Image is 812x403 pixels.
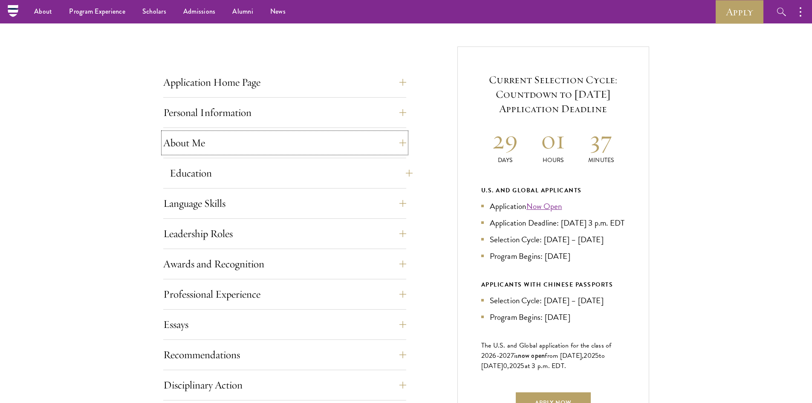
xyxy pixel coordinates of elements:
[163,254,406,274] button: Awards and Recognition
[481,294,625,307] li: Selection Cycle: [DATE] – [DATE]
[526,200,562,212] a: Now Open
[163,284,406,304] button: Professional Experience
[163,72,406,93] button: Application Home Page
[481,340,612,361] span: The U.S. and Global application for the class of 202
[481,250,625,262] li: Program Begins: [DATE]
[492,351,496,361] span: 6
[529,124,577,156] h2: 01
[163,223,406,244] button: Leadership Roles
[511,351,514,361] span: 7
[481,233,625,246] li: Selection Cycle: [DATE] – [DATE]
[481,217,625,229] li: Application Deadline: [DATE] 3 p.m. EDT
[503,361,507,371] span: 0
[163,102,406,123] button: Personal Information
[481,279,625,290] div: APPLICANTS WITH CHINESE PASSPORTS
[507,361,509,371] span: ,
[520,361,524,371] span: 5
[163,345,406,365] button: Recommendations
[584,351,595,361] span: 202
[163,314,406,335] button: Essays
[163,375,406,395] button: Disciplinary Action
[518,351,545,360] span: now open
[509,361,521,371] span: 202
[481,351,605,371] span: to [DATE]
[481,185,625,196] div: U.S. and Global Applicants
[481,156,529,165] p: Days
[595,351,599,361] span: 5
[525,361,566,371] span: at 3 p.m. EDT.
[163,133,406,153] button: About Me
[481,72,625,116] h5: Current Selection Cycle: Countdown to [DATE] Application Deadline
[163,193,406,214] button: Language Skills
[577,124,625,156] h2: 37
[497,351,511,361] span: -202
[481,200,625,212] li: Application
[529,156,577,165] p: Hours
[170,163,413,183] button: Education
[577,156,625,165] p: Minutes
[545,351,584,361] span: from [DATE],
[514,351,518,361] span: is
[481,124,529,156] h2: 29
[481,311,625,323] li: Program Begins: [DATE]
